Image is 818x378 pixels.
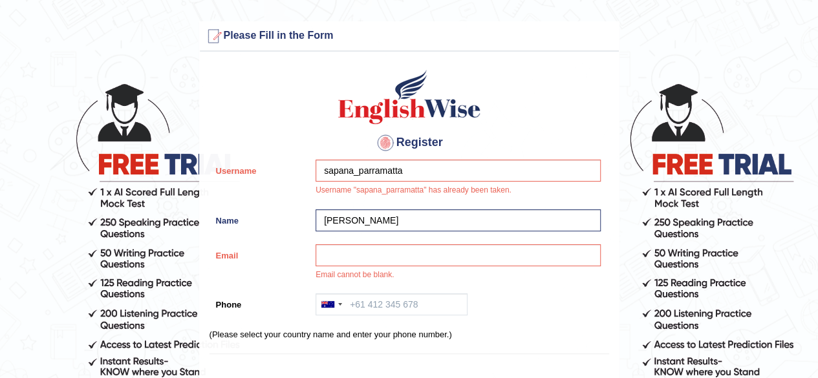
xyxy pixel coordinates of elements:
div: Australia: +61 [316,294,346,315]
h4: Register [210,132,609,153]
input: +61 412 345 678 [316,293,468,315]
p: (Please select your country name and enter your phone number.) [210,328,609,341]
label: Email [210,244,310,262]
h3: Please Fill in the Form [203,26,616,47]
label: Phone [210,293,310,311]
label: Username [210,160,310,177]
img: Logo of English Wise create a new account for intelligent practice with AI [336,68,483,126]
label: Name [210,209,310,227]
